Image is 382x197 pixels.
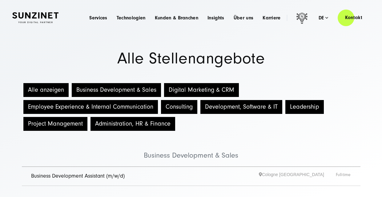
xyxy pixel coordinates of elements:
a: Kontakt [338,9,370,26]
a: Business Development Assistant (m/w/d) [31,173,125,179]
button: Digital Marketing & CRM [164,83,239,97]
a: Karriere [263,15,281,21]
img: SUNZINET Full Service Digital Agentur [12,12,58,23]
button: Administration, HR & Finance [90,117,175,131]
h1: Alle Stellenangebote [12,51,370,66]
li: Business Development & Sales [22,132,360,167]
button: Business Development & Sales [72,83,161,97]
a: Insights [207,15,224,21]
a: Kunden & Branchen [155,15,198,21]
button: Employee Experience & Internal Communication [23,100,158,114]
button: Alle anzeigen [23,83,69,97]
a: Technologien [117,15,146,21]
div: de [319,15,328,21]
a: Services [89,15,107,21]
span: Cologne [GEOGRAPHIC_DATA] [259,171,336,181]
button: Consulting [161,100,197,114]
button: Leadership [285,100,324,114]
button: Project Management [23,117,87,131]
button: Development, Software & IT [200,100,282,114]
span: Full-time [336,171,351,181]
a: Über uns [234,15,254,21]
